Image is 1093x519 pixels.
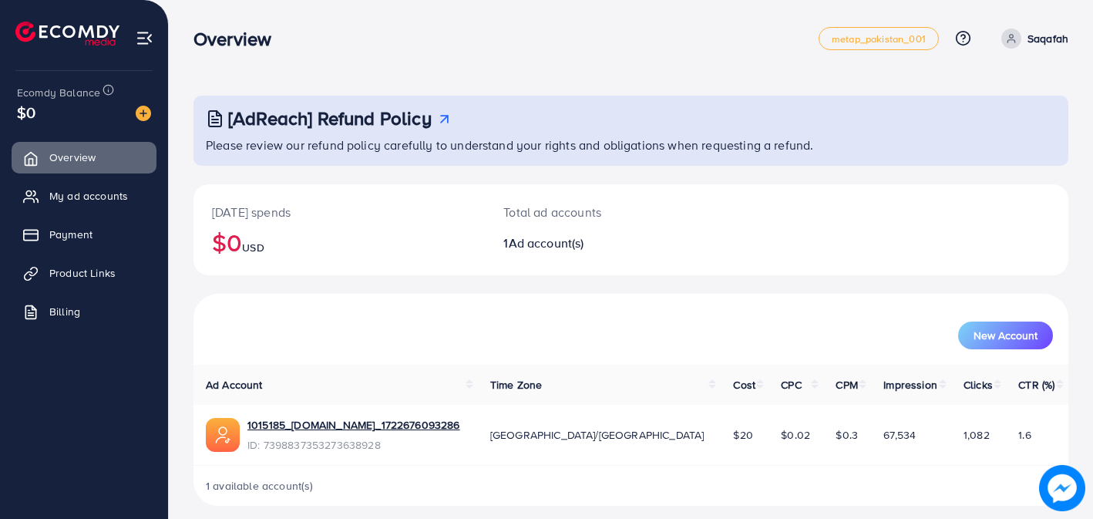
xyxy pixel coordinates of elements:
span: USD [242,240,264,255]
span: $0.3 [836,427,858,443]
a: Overview [12,142,156,173]
a: Billing [12,296,156,327]
span: Product Links [49,265,116,281]
button: New Account [958,322,1053,349]
h2: $0 [212,227,466,257]
img: image [136,106,151,121]
span: 67,534 [883,427,916,443]
a: Saqafah [995,29,1068,49]
span: Payment [49,227,92,242]
span: Billing [49,304,80,319]
span: $0.02 [781,427,810,443]
span: Cost [733,377,755,393]
span: 1.6 [1018,427,1031,443]
img: menu [136,29,153,47]
a: metap_pakistan_001 [819,27,939,50]
span: ID: 7398837353273638928 [247,437,460,453]
span: [GEOGRAPHIC_DATA]/[GEOGRAPHIC_DATA] [490,427,705,443]
h3: [AdReach] Refund Policy [228,107,432,130]
h3: Overview [193,28,284,50]
p: Please review our refund policy carefully to understand your rights and obligations when requesti... [206,136,1059,154]
span: CPC [781,377,801,393]
span: 1,082 [964,427,990,443]
span: 1 available account(s) [206,478,314,494]
a: 1015185_[DOMAIN_NAME]_1722676093286 [247,417,460,433]
span: CPM [836,377,857,393]
p: Total ad accounts [503,203,685,221]
span: Ad Account [206,377,263,393]
span: New Account [974,330,1038,341]
h2: 1 [503,236,685,251]
span: $20 [733,427,752,443]
span: Impression [883,377,937,393]
span: Time Zone [490,377,542,393]
p: [DATE] spends [212,203,466,221]
a: Product Links [12,258,156,288]
span: Ad account(s) [509,234,584,251]
a: Payment [12,219,156,250]
span: $0 [17,101,35,123]
p: Saqafah [1027,29,1068,48]
span: Overview [49,150,96,165]
span: My ad accounts [49,188,128,204]
img: image [1039,465,1085,511]
span: Clicks [964,377,993,393]
span: CTR (%) [1018,377,1054,393]
span: Ecomdy Balance [17,85,100,100]
span: metap_pakistan_001 [832,34,926,44]
img: logo [15,22,119,45]
a: My ad accounts [12,180,156,211]
img: ic-ads-acc.e4c84228.svg [206,418,240,452]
